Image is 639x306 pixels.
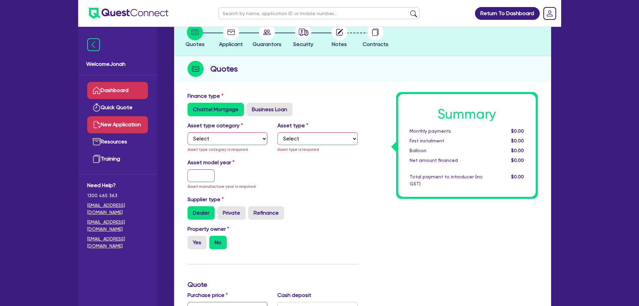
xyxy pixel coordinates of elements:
[87,150,148,168] a: Training
[87,133,148,150] a: Resources
[405,173,488,187] div: Total payment to introducer (inc GST)
[87,235,148,250] a: [EMAIL_ADDRESS][DOMAIN_NAME]
[87,219,148,233] a: [EMAIL_ADDRESS][DOMAIN_NAME]
[182,159,273,167] label: Asset model year
[188,61,204,77] img: step-icon
[93,121,101,129] img: new-application
[405,147,488,154] div: Balloon
[188,122,243,130] label: Asset type category
[363,41,388,47] span: Contracts
[277,147,319,152] span: Asset type is required
[188,103,244,116] label: Chattel Mortgage
[93,103,101,112] img: quick-quote
[293,41,313,47] span: Security
[87,38,100,51] img: icon-menu-close
[253,41,281,47] span: Guarantors
[87,82,148,99] a: Dashboard
[188,195,224,204] label: Supplier type
[93,155,101,163] img: training
[188,184,256,189] span: Asset manufacture year is required
[511,128,524,134] span: $0.00
[188,291,228,299] label: Purchase price
[410,106,524,122] h1: Summary
[405,128,488,135] div: Monthly payments
[511,148,524,153] span: $0.00
[277,122,308,130] label: Asset type
[511,138,524,143] span: $0.00
[87,116,148,133] a: New Application
[218,7,420,19] input: Search by name, application ID or mobile number...
[209,236,227,249] label: No
[475,7,540,20] a: Return To Dashboard
[188,206,215,220] label: Dealer
[511,174,524,179] span: $0.00
[405,157,488,164] div: Net amount financed
[93,138,101,146] img: resources
[217,206,246,220] label: Private
[248,206,284,220] label: Refinance
[332,41,347,47] span: Notes
[87,181,148,189] span: Need Help?
[188,225,229,233] label: Property owner
[86,60,149,68] span: Welcome Jonah
[188,280,358,289] h3: Quote
[87,192,148,199] span: 1300 465 363
[188,147,248,152] span: Asset type category is required
[405,137,488,144] div: First instalment
[511,158,524,163] span: $0.00
[210,63,238,75] h2: Quotes
[87,99,148,116] a: Quick Quote
[277,291,311,299] label: Cash deposit
[219,41,243,47] span: Applicant
[89,8,168,19] img: quest-connect-logo-blue
[188,92,223,100] label: Finance type
[188,236,207,249] label: Yes
[247,103,292,116] label: Business Loan
[87,202,148,216] a: [EMAIL_ADDRESS][DOMAIN_NAME]
[185,41,205,47] span: Quotes
[541,5,558,22] a: Dropdown toggle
